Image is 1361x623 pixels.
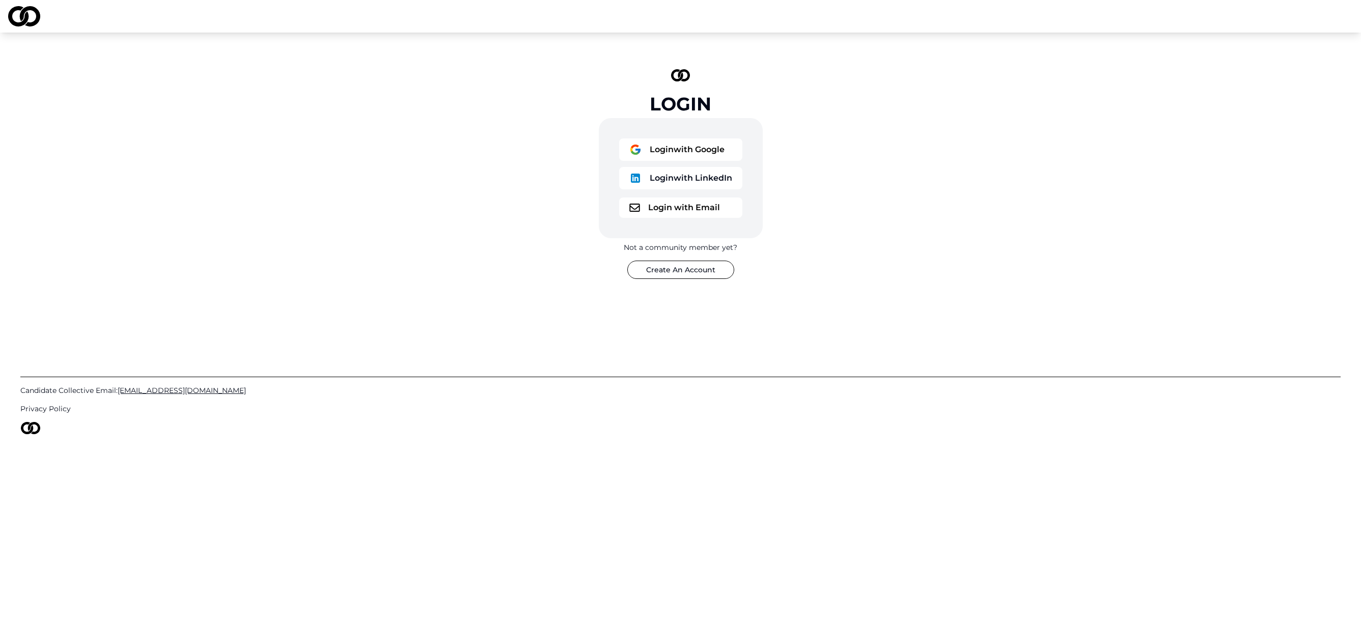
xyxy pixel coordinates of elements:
[20,404,1341,414] a: Privacy Policy
[619,138,742,161] button: logoLoginwith Google
[619,197,742,218] button: logoLogin with Email
[20,385,1341,395] a: Candidate Collective Email:[EMAIL_ADDRESS][DOMAIN_NAME]
[20,422,41,434] img: logo
[629,204,640,212] img: logo
[8,6,40,26] img: logo
[619,167,742,189] button: logoLoginwith LinkedIn
[624,242,737,252] div: Not a community member yet?
[118,386,246,395] span: [EMAIL_ADDRESS][DOMAIN_NAME]
[671,69,690,81] img: logo
[650,94,711,114] div: Login
[627,261,734,279] button: Create An Account
[629,144,642,156] img: logo
[629,172,642,184] img: logo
